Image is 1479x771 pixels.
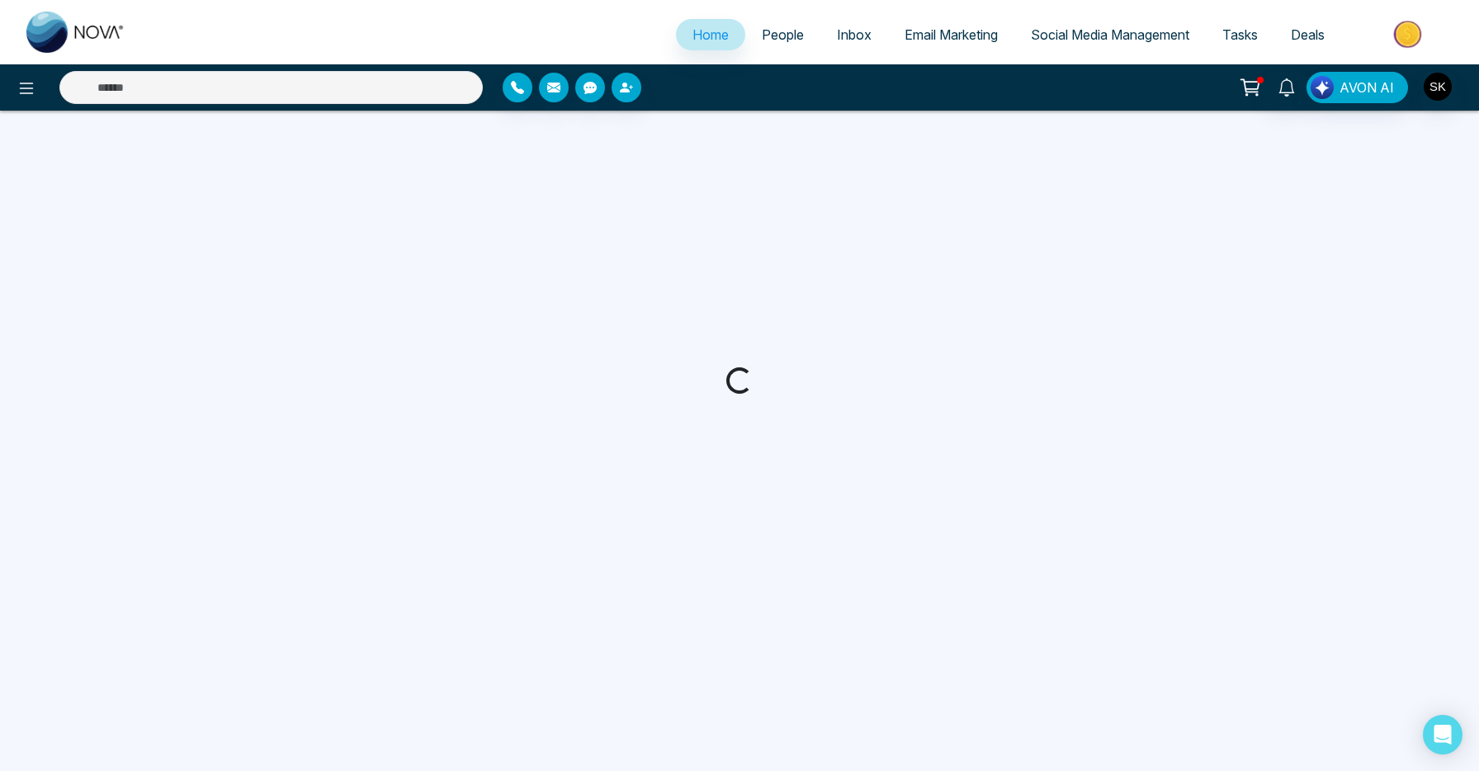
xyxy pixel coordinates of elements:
span: Social Media Management [1031,26,1189,43]
span: Email Marketing [905,26,998,43]
div: Open Intercom Messenger [1423,715,1462,754]
a: Home [676,19,745,50]
a: Inbox [820,19,888,50]
a: Deals [1274,19,1341,50]
span: Home [692,26,729,43]
span: Deals [1291,26,1325,43]
img: User Avatar [1424,73,1452,101]
button: AVON AI [1307,72,1408,103]
span: People [762,26,804,43]
a: Email Marketing [888,19,1014,50]
span: Tasks [1222,26,1258,43]
span: AVON AI [1340,78,1394,97]
img: Nova CRM Logo [26,12,125,53]
span: Inbox [837,26,872,43]
img: Lead Flow [1311,76,1334,99]
img: Market-place.gif [1349,16,1469,53]
a: Tasks [1206,19,1274,50]
a: People [745,19,820,50]
a: Social Media Management [1014,19,1206,50]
